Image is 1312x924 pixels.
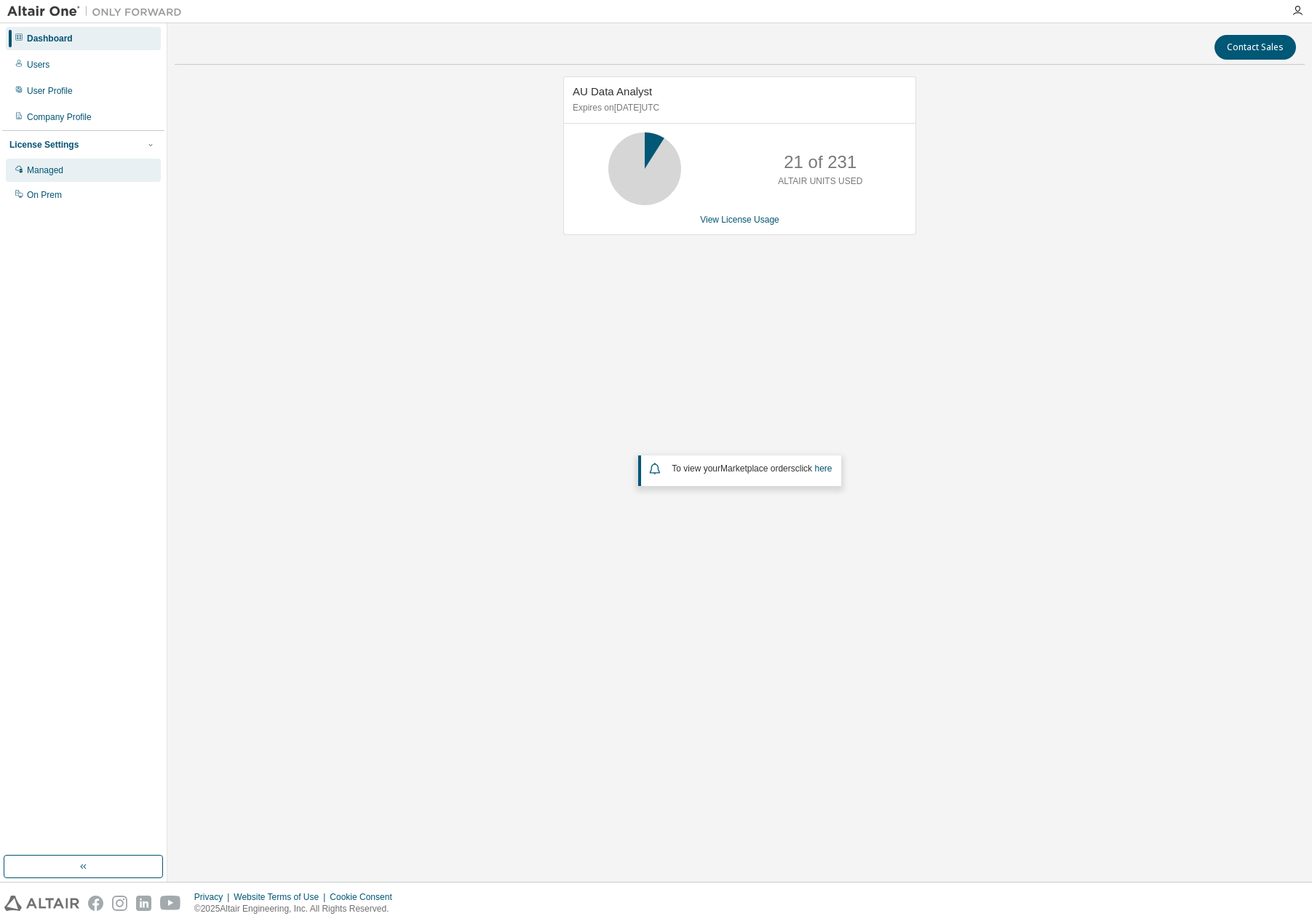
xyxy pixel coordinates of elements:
[136,896,151,911] img: linkedin.svg
[330,891,400,903] div: Cookie Consent
[672,463,832,474] span: To view your click
[7,4,189,19] img: Altair One
[784,150,856,175] p: 21 of 231
[778,175,862,188] p: ALTAIR UNITS USED
[27,164,63,176] div: Managed
[194,903,401,915] p: © 2025 Altair Engineering, Inc. All Rights Reserved.
[112,896,127,911] img: instagram.svg
[700,215,779,225] a: View License Usage
[9,139,79,151] div: License Settings
[573,102,903,114] p: Expires on [DATE] UTC
[234,891,330,903] div: Website Terms of Use
[160,896,181,911] img: youtube.svg
[88,896,103,911] img: facebook.svg
[194,891,234,903] div: Privacy
[27,59,49,71] div: Users
[27,189,62,201] div: On Prem
[814,463,832,474] a: here
[27,85,73,97] div: User Profile
[4,896,79,911] img: altair_logo.svg
[27,111,92,123] div: Company Profile
[1214,35,1296,60] button: Contact Sales
[720,463,795,474] em: Marketplace orders
[573,85,652,97] span: AU Data Analyst
[27,33,73,44] div: Dashboard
